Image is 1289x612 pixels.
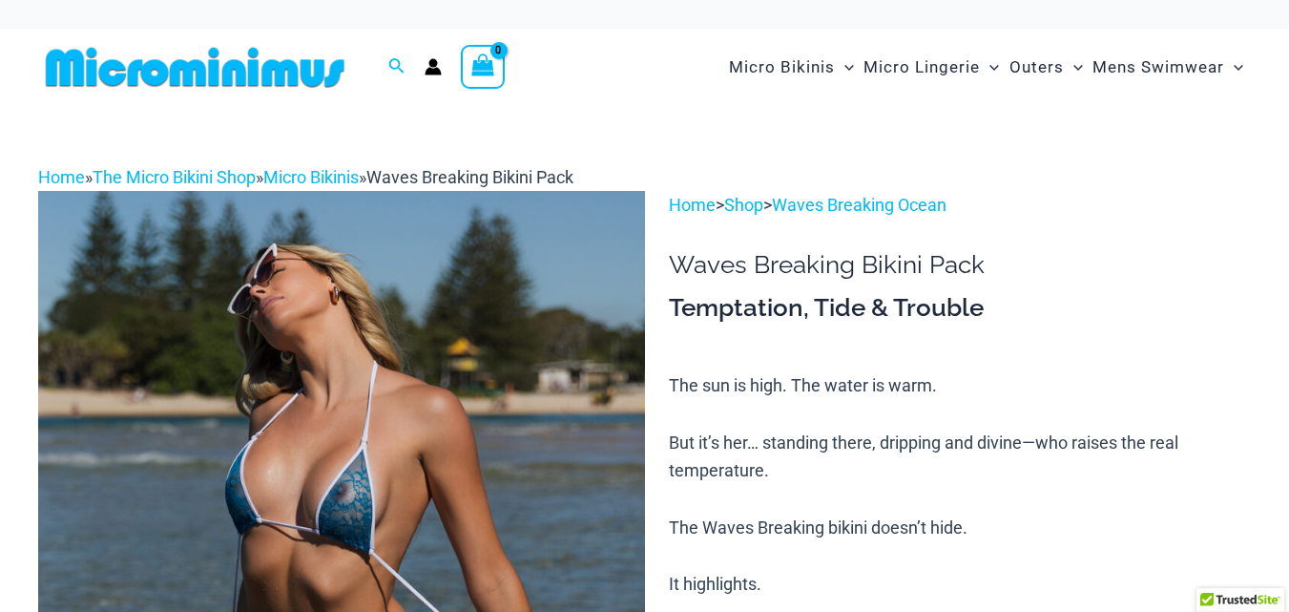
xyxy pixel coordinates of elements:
a: Micro LingerieMenu ToggleMenu Toggle [859,38,1004,96]
img: MM SHOP LOGO FLAT [38,46,352,89]
a: Search icon link [388,55,405,79]
nav: Site Navigation [721,35,1251,99]
a: Micro Bikinis [263,167,359,187]
a: Home [38,167,85,187]
a: Home [669,195,716,215]
span: Menu Toggle [1064,43,1083,92]
span: » » » [38,167,573,187]
a: The Micro Bikini Shop [93,167,256,187]
span: Waves Breaking Bikini Pack [366,167,573,187]
span: Micro Lingerie [863,43,980,92]
a: OutersMenu ToggleMenu Toggle [1005,38,1088,96]
a: Waves Breaking Ocean [772,195,946,215]
p: > > [669,191,1251,220]
span: Menu Toggle [1224,43,1243,92]
a: Shop [724,195,763,215]
h1: Waves Breaking Bikini Pack [669,250,1251,280]
span: Micro Bikinis [729,43,835,92]
a: Account icon link [425,58,442,75]
a: Mens SwimwearMenu ToggleMenu Toggle [1088,38,1248,96]
span: Mens Swimwear [1092,43,1224,92]
span: Menu Toggle [980,43,999,92]
span: Outers [1009,43,1064,92]
span: Menu Toggle [835,43,854,92]
a: View Shopping Cart, empty [461,45,505,89]
a: Micro BikinisMenu ToggleMenu Toggle [724,38,859,96]
h3: Temptation, Tide & Trouble [669,292,1251,325]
